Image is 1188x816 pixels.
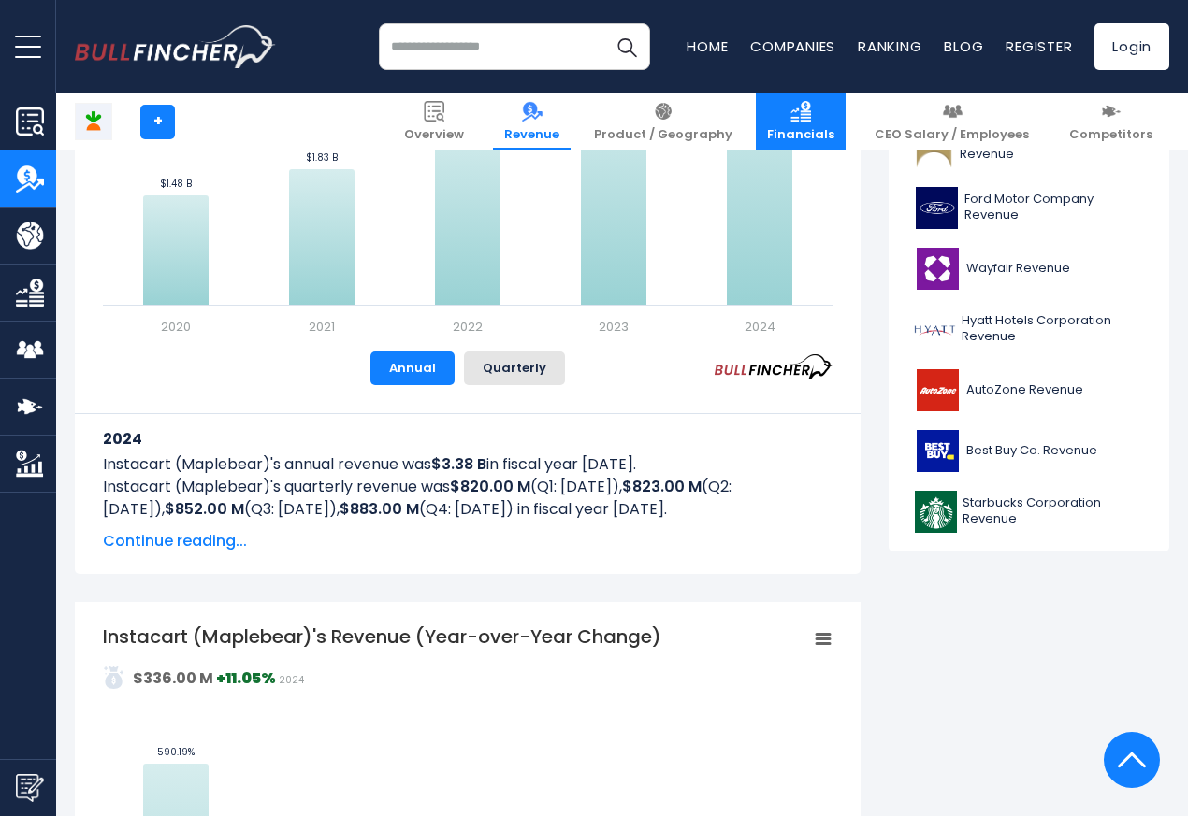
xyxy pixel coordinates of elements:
a: Blog [944,36,983,56]
img: H logo [914,308,956,351]
a: + [140,105,175,139]
a: Overview [393,93,475,150]
button: Quarterly [464,351,565,385]
span: CEO Salary / Employees [875,127,1029,143]
img: AZO logo [914,369,961,411]
a: Wayfair Revenue [903,243,1155,294]
a: Product / Geography [583,93,744,150]
span: Competitors [1069,127,1152,143]
p: Instacart (Maplebear)'s annual revenue was in fiscal year [DATE]. [103,453,833,476]
text: 2021 [309,318,335,336]
b: $820.00 M [450,476,530,497]
a: Ranking [858,36,921,56]
span: Continue reading... [103,530,833,552]
text: 2022 [453,318,483,336]
text: $1.83 B [306,150,338,165]
a: Competitors [1058,93,1164,150]
img: W logo [914,248,961,290]
strong: +11.05% [216,667,276,689]
a: CEO Salary / Employees [863,93,1040,150]
a: Login [1094,23,1169,70]
text: 2024 [745,318,775,336]
a: Revenue [493,93,571,150]
a: Ford Motor Company Revenue [903,182,1155,234]
text: 2023 [599,318,629,336]
img: addasd [103,666,125,689]
h3: 2024 [103,427,833,451]
img: bullfincher logo [75,25,276,68]
text: 590.19% [157,745,195,759]
button: Search [603,23,650,70]
a: Hyatt Hotels Corporation Revenue [903,304,1155,355]
b: $3.38 B [431,453,486,475]
a: AutoZone Revenue [903,365,1155,416]
p: Instacart (Maplebear)'s quarterly revenue was (Q1: [DATE]), (Q2: [DATE]), (Q3: [DATE]), (Q4: [DAT... [103,476,833,521]
b: $883.00 M [340,498,419,520]
a: Go to homepage [75,25,276,68]
a: Starbucks Corporation Revenue [903,486,1155,537]
strong: $336.00 M [133,667,213,689]
a: Register [1006,36,1072,56]
a: Financials [756,93,846,150]
a: Companies [750,36,835,56]
a: Best Buy Co. Revenue [903,425,1155,477]
span: Financials [767,127,834,143]
img: F logo [914,187,959,229]
span: Product / Geography [594,127,732,143]
tspan: Instacart (Maplebear)'s Revenue (Year-over-Year Change) [103,623,661,650]
span: Overview [404,127,464,143]
span: 2024 [279,673,304,687]
text: 2020 [161,318,191,336]
button: Annual [370,351,455,385]
b: $852.00 M [165,498,244,520]
img: SBUX logo [914,491,957,533]
text: $1.48 B [160,177,192,191]
b: $823.00 M [622,476,702,497]
img: CART logo [76,104,111,139]
img: BBY logo [914,430,961,472]
a: Home [687,36,728,56]
span: Revenue [504,127,559,143]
